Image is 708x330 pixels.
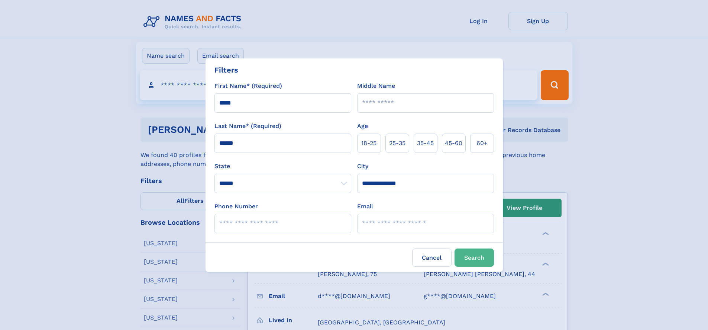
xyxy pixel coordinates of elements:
span: 35‑45 [417,139,434,148]
div: Filters [214,64,238,76]
label: City [357,162,368,171]
button: Search [455,249,494,267]
label: Phone Number [214,202,258,211]
span: 18‑25 [361,139,376,148]
label: First Name* (Required) [214,81,282,90]
span: 60+ [476,139,488,148]
span: 45‑60 [445,139,462,148]
label: Email [357,202,373,211]
span: 25‑35 [389,139,405,148]
label: Middle Name [357,81,395,90]
label: Last Name* (Required) [214,122,281,131]
label: Cancel [412,249,452,267]
label: State [214,162,351,171]
label: Age [357,122,368,131]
